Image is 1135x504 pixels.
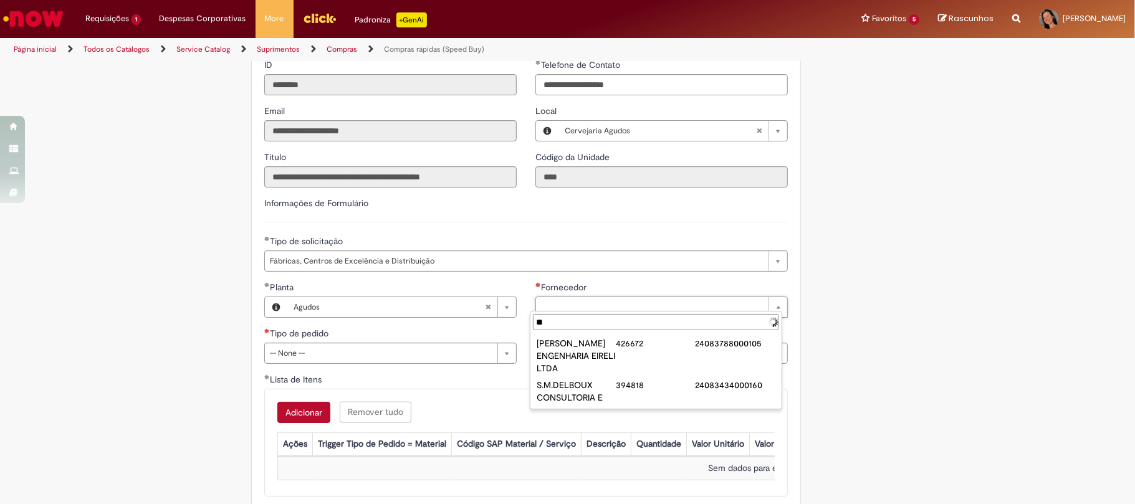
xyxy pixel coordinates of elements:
[616,379,696,391] div: 394818
[696,379,775,391] div: 24083434000160
[537,337,616,374] div: [PERSON_NAME] ENGENHARIA EIRELI LTDA
[696,337,775,349] div: 24083788000105
[616,337,696,349] div: 426672
[530,333,782,409] ul: Fornecedor
[537,379,616,404] div: S.M.DELBOUX CONSULTORIA E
